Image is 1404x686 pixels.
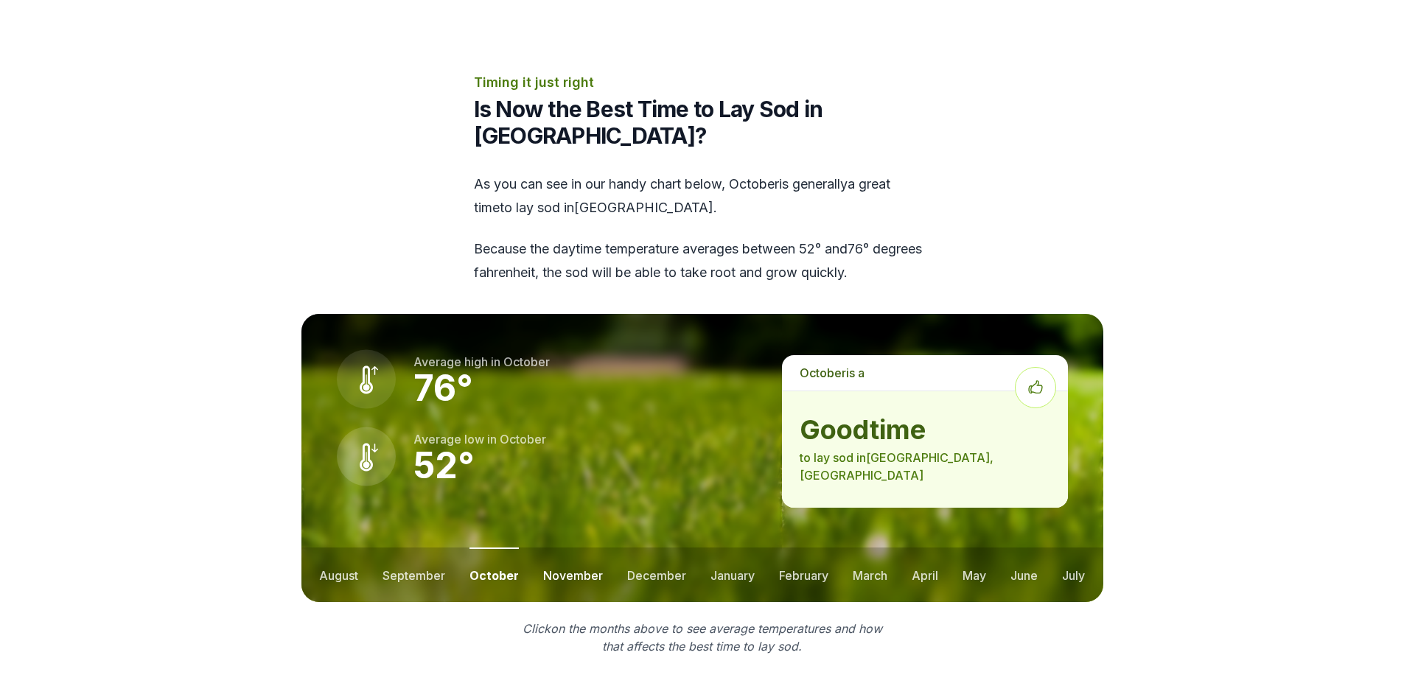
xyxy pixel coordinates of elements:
[413,353,550,371] p: Average high in
[474,172,931,284] div: As you can see in our handy chart below, is generally a great time to lay sod in [GEOGRAPHIC_DATA] .
[782,355,1067,391] p: is a
[779,547,828,602] button: february
[912,547,938,602] button: april
[500,432,546,447] span: october
[383,547,445,602] button: september
[627,547,686,602] button: december
[413,366,473,410] strong: 76 °
[474,237,931,284] p: Because the daytime temperature averages between 52 ° and 76 ° degrees fahrenheit, the sod will b...
[319,547,358,602] button: august
[800,365,846,380] span: october
[800,415,1049,444] strong: good time
[474,96,931,149] h2: Is Now the Best Time to Lay Sod in [GEOGRAPHIC_DATA]?
[1010,547,1038,602] button: june
[413,430,546,448] p: Average low in
[800,449,1049,484] p: to lay sod in [GEOGRAPHIC_DATA] , [GEOGRAPHIC_DATA]
[729,176,779,192] span: october
[543,547,603,602] button: november
[413,444,475,487] strong: 52 °
[853,547,887,602] button: march
[1062,547,1085,602] button: july
[503,354,550,369] span: october
[963,547,986,602] button: may
[469,547,519,602] button: october
[514,620,891,655] p: Click on the months above to see average temperatures and how that affects the best time to lay sod.
[710,547,755,602] button: january
[474,72,931,93] p: Timing it just right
